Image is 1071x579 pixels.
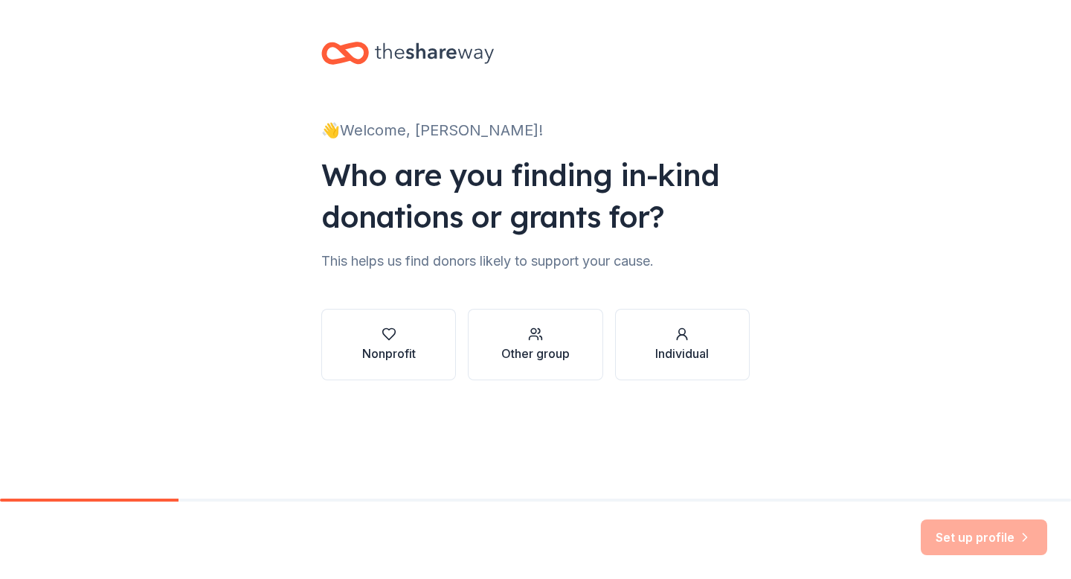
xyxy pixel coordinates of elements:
button: Other group [468,309,602,380]
button: Nonprofit [321,309,456,380]
div: 👋 Welcome, [PERSON_NAME]! [321,118,750,142]
button: Individual [615,309,750,380]
div: This helps us find donors likely to support your cause. [321,249,750,273]
div: Nonprofit [362,345,416,362]
div: Individual [655,345,709,362]
div: Who are you finding in-kind donations or grants for? [321,154,750,237]
div: Other group [501,345,570,362]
